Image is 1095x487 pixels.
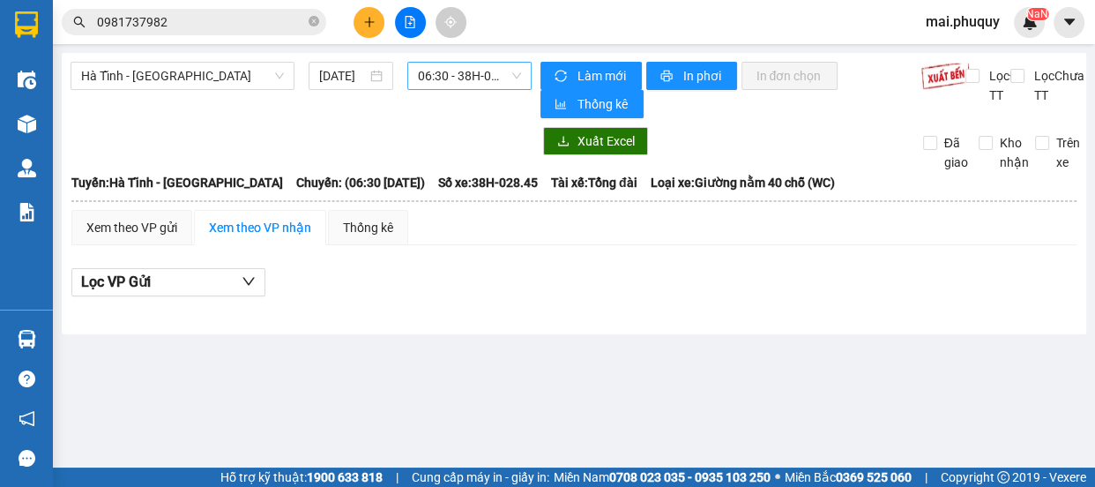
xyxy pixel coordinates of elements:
span: Trên xe [1049,133,1087,172]
span: search [73,16,86,28]
span: close-circle [309,16,319,26]
span: | [396,468,399,487]
button: syncLàm mới [540,62,642,90]
span: Miền Bắc [785,468,912,487]
button: plus [354,7,384,38]
button: Lọc VP Gửi [71,268,265,296]
span: caret-down [1061,14,1077,30]
span: Lọc Chưa TT [1027,66,1087,105]
strong: 1900 633 818 [307,470,383,484]
span: 06:30 - 38H-028.45 [418,63,521,89]
span: printer [660,70,675,84]
input: Tìm tên, số ĐT hoặc mã đơn [97,12,305,32]
span: ⚪️ [775,474,780,481]
span: close-circle [309,14,319,31]
span: message [19,450,35,467]
button: aim [436,7,466,38]
img: logo-vxr [15,11,38,38]
button: In đơn chọn [741,62,838,90]
span: Lọc VP Gửi [81,271,151,293]
span: notification [19,410,35,427]
img: icon-new-feature [1022,14,1038,30]
span: Đã giao [937,133,975,172]
span: Thống kê [577,94,629,114]
span: Cung cấp máy in - giấy in: [412,468,549,487]
b: Tuyến: Hà Tĩnh - [GEOGRAPHIC_DATA] [71,176,283,190]
img: warehouse-icon [18,115,36,133]
button: caret-down [1054,7,1084,38]
button: file-add [395,7,426,38]
span: bar-chart [555,98,570,112]
img: solution-icon [18,203,36,221]
img: 9k= [920,62,971,90]
span: Hà Tĩnh - Hà Nội [81,63,284,89]
span: In phơi [682,66,723,86]
span: Chuyến: (06:30 [DATE]) [296,173,425,192]
span: | [925,468,927,487]
span: Số xe: 38H-028.45 [438,173,538,192]
span: Làm mới [577,66,628,86]
img: warehouse-icon [18,159,36,177]
button: printerIn phơi [646,62,737,90]
span: down [242,274,256,288]
input: 14/08/2025 [319,66,367,86]
div: Thống kê [343,218,393,237]
span: Lọc Đã TT [982,66,1028,105]
span: sync [555,70,570,84]
span: question-circle [19,371,35,387]
span: aim [444,16,457,28]
span: Kho nhận [993,133,1036,172]
span: Miền Nam [554,468,771,487]
span: copyright [997,471,1009,483]
span: mai.phuquy [912,11,1014,33]
button: bar-chartThống kê [540,90,644,118]
span: Tài xế: Tổng đài [551,173,637,192]
sup: NaN [1026,8,1048,20]
span: file-add [404,16,416,28]
button: downloadXuất Excel [543,127,648,155]
img: warehouse-icon [18,71,36,89]
span: Loại xe: Giường nằm 40 chỗ (WC) [651,173,835,192]
div: Xem theo VP nhận [209,218,311,237]
div: Xem theo VP gửi [86,218,177,237]
span: Hỗ trợ kỹ thuật: [220,468,383,487]
strong: 0708 023 035 - 0935 103 250 [609,470,771,484]
strong: 0369 525 060 [836,470,912,484]
span: plus [363,16,376,28]
img: warehouse-icon [18,330,36,348]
